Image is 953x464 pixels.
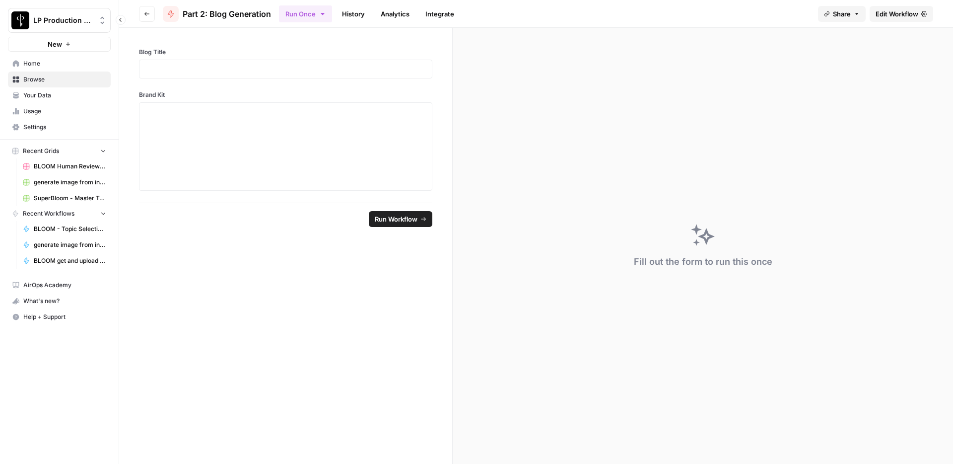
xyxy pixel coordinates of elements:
[23,123,106,132] span: Settings
[8,144,111,158] button: Recent Grids
[183,8,271,20] span: Part 2: Blog Generation
[34,162,106,171] span: BLOOM Human Review (ver2)
[23,147,59,155] span: Recent Grids
[23,209,74,218] span: Recent Workflows
[23,107,106,116] span: Usage
[419,6,460,22] a: Integrate
[8,206,111,221] button: Recent Workflows
[18,253,111,269] a: BLOOM get and upload media
[18,221,111,237] a: BLOOM - Topic Selection w/neighborhood [v2]
[34,256,106,265] span: BLOOM get and upload media
[8,277,111,293] a: AirOps Academy
[34,178,106,187] span: generate image from input image (copyright tests) duplicate Grid
[23,59,106,68] span: Home
[34,240,106,249] span: generate image from input image (copyright tests) duplicate
[139,48,432,57] label: Blog Title
[8,309,111,325] button: Help + Support
[8,72,111,87] a: Browse
[34,225,106,233] span: BLOOM - Topic Selection w/neighborhood [v2]
[8,56,111,72] a: Home
[375,214,417,224] span: Run Workflow
[369,211,432,227] button: Run Workflow
[8,294,110,309] div: What's new?
[833,9,851,19] span: Share
[23,75,106,84] span: Browse
[8,103,111,119] a: Usage
[163,6,271,22] a: Part 2: Blog Generation
[23,281,106,290] span: AirOps Academy
[23,312,106,321] span: Help + Support
[336,6,371,22] a: History
[279,5,332,22] button: Run Once
[33,15,93,25] span: LP Production Workloads
[818,6,866,22] button: Share
[8,87,111,103] a: Your Data
[18,237,111,253] a: generate image from input image (copyright tests) duplicate
[48,39,62,49] span: New
[8,293,111,309] button: What's new?
[18,174,111,190] a: generate image from input image (copyright tests) duplicate Grid
[634,255,772,269] div: Fill out the form to run this once
[11,11,29,29] img: LP Production Workloads Logo
[18,190,111,206] a: SuperBloom - Master Topic List
[18,158,111,174] a: BLOOM Human Review (ver2)
[34,194,106,203] span: SuperBloom - Master Topic List
[375,6,415,22] a: Analytics
[870,6,933,22] a: Edit Workflow
[8,37,111,52] button: New
[8,8,111,33] button: Workspace: LP Production Workloads
[8,119,111,135] a: Settings
[23,91,106,100] span: Your Data
[876,9,918,19] span: Edit Workflow
[139,90,432,99] label: Brand Kit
